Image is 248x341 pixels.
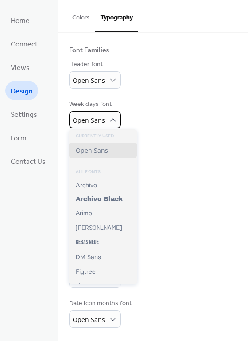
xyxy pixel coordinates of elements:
span: Settings [11,108,37,122]
span: DM Sans [76,253,101,261]
span: Open Sans [73,76,105,85]
div: Header font [69,60,119,69]
span: Bebas Neue [76,238,99,246]
a: Form [5,128,32,147]
a: Design [5,81,38,100]
span: Connect [11,38,38,51]
a: Settings [5,105,43,124]
div: Week days font [69,100,119,109]
a: Contact Us [5,151,51,170]
a: Connect [5,34,43,53]
div: Date icon months font [69,299,132,308]
span: Home [11,14,30,28]
span: Open Sans [73,116,105,124]
span: Form [11,132,27,145]
div: Font Families [69,46,109,55]
span: Open Sans [76,146,108,155]
span: Views [11,61,30,75]
span: Figtree [76,268,96,275]
span: Arimo [76,209,92,217]
span: Contact Us [11,155,46,169]
span: Archivo Black [76,196,123,202]
span: Design [11,85,33,98]
span: Open Sans [73,315,105,324]
a: Home [5,11,35,30]
span: [PERSON_NAME] [76,224,122,231]
a: Views [5,58,35,77]
span: Fira Sans [76,283,102,290]
span: Archivo [76,182,97,189]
